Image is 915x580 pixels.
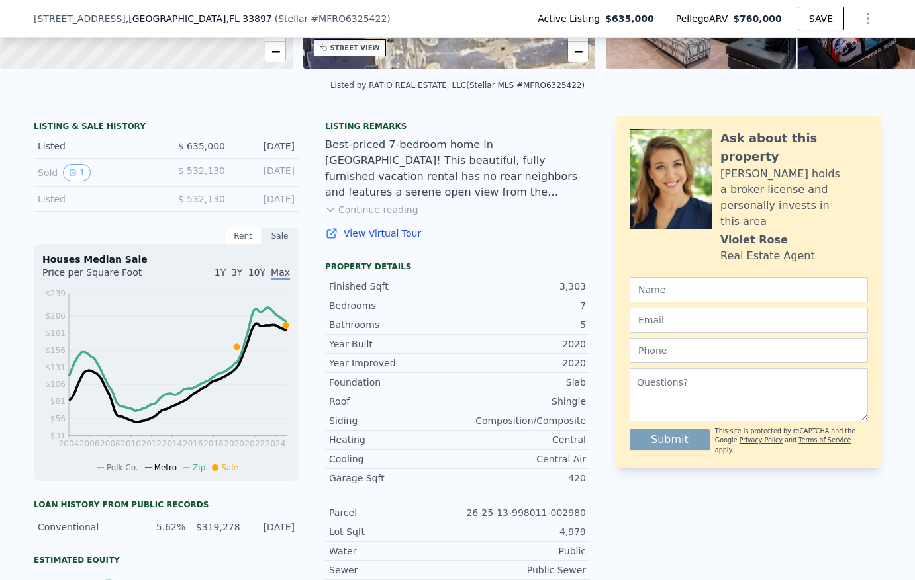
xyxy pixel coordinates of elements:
div: Central Air [457,452,586,466]
div: Listed [38,192,156,206]
div: Houses Median Sale [42,253,290,266]
span: 10Y [248,267,265,278]
div: $319,278 [193,520,240,534]
div: Lot Sqft [329,525,457,538]
tspan: $81 [50,397,66,406]
div: LISTING & SALE HISTORY [34,121,299,134]
a: Terms of Service [798,436,851,444]
span: Active Listing [538,12,605,25]
span: 3Y [231,267,242,278]
div: Parcel [329,506,457,519]
div: Best-priced 7-bedroom home in [GEOGRAPHIC_DATA]! This beautiful, fully furnished vacation rental ... [325,137,590,200]
div: Real Estate Agent [720,248,815,264]
div: 2020 [457,337,586,351]
tspan: 2024 [265,439,286,448]
div: Conventional [38,520,131,534]
a: Zoom out [568,42,588,62]
div: 26-25-13-998011-002980 [457,506,586,519]
span: Max [271,267,290,280]
button: View historical data [63,164,91,181]
button: Continue reading [325,203,418,216]
div: [DATE] [248,520,295,534]
tspan: $131 [45,363,66,372]
div: Garage Sqft [329,472,457,485]
div: [PERSON_NAME] holds a broker license and personally invests in this area [720,166,868,229]
tspan: $181 [45,329,66,338]
div: Bedrooms [329,299,457,312]
span: $635,000 [605,12,654,25]
span: $760,000 [733,13,782,24]
span: Sale [221,463,238,472]
div: Foundation [329,376,457,389]
span: − [271,43,279,60]
div: Central [457,433,586,446]
div: [DATE] [236,140,295,153]
div: Water [329,544,457,558]
div: 3,303 [457,280,586,293]
a: View Virtual Tour [325,227,590,240]
div: Ask about this property [720,129,868,166]
div: 5 [457,318,586,331]
tspan: 2016 [183,439,203,448]
tspan: 2010 [120,439,141,448]
span: # MFRO6325422 [311,13,387,24]
button: SAVE [798,7,844,30]
tspan: 2006 [79,439,100,448]
div: Estimated Equity [34,555,299,565]
span: Stellar [278,13,308,24]
span: , FL 33897 [226,13,271,24]
tspan: $156 [45,346,66,355]
tspan: $31 [50,431,66,440]
tspan: 2004 [59,439,79,448]
span: , [GEOGRAPHIC_DATA] [126,12,272,25]
div: Heating [329,433,457,446]
tspan: 2012 [142,439,162,448]
tspan: $56 [50,414,66,423]
tspan: 2022 [245,439,265,448]
div: 5.62% [139,520,185,534]
a: Privacy Policy [740,436,783,444]
input: Phone [630,338,868,363]
tspan: 2018 [203,439,224,448]
div: Year Built [329,337,457,351]
div: Sale [262,228,299,245]
span: Zip [193,463,205,472]
div: STREET VIEW [330,43,380,53]
div: Sold [38,164,156,181]
div: [DATE] [236,192,295,206]
div: Rent [224,228,262,245]
div: Violet Rose [720,232,788,248]
div: Year Improved [329,356,457,370]
div: Public Sewer [457,563,586,577]
button: Submit [630,429,710,450]
div: 4,979 [457,525,586,538]
div: [DATE] [236,164,295,181]
div: Composition/Composite [457,414,586,427]
span: $ 532,130 [178,194,225,204]
div: Siding [329,414,457,427]
span: 1Y [215,267,226,278]
span: [STREET_ADDRESS] [34,12,126,25]
input: Email [630,308,868,333]
span: $ 532,130 [178,165,225,176]
div: Listing remarks [325,121,590,132]
tspan: $206 [45,311,66,321]
div: Price per Square Foot [42,266,166,287]
div: Property details [325,261,590,272]
div: Bathrooms [329,318,457,331]
div: Slab [457,376,586,389]
a: Zoom out [265,42,285,62]
button: Show Options [855,5,881,32]
span: Metro [154,463,177,472]
tspan: 2020 [224,439,244,448]
div: Cooling [329,452,457,466]
span: − [574,43,583,60]
input: Name [630,277,868,302]
tspan: $106 [45,380,66,389]
div: 420 [457,472,586,485]
div: Listed by RATIO REAL ESTATE, LLC (Stellar MLS #MFRO6325422) [330,81,585,90]
tspan: 2014 [162,439,183,448]
div: Loan history from public records [34,499,299,510]
tspan: $239 [45,289,66,298]
span: Pellego ARV [676,12,734,25]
